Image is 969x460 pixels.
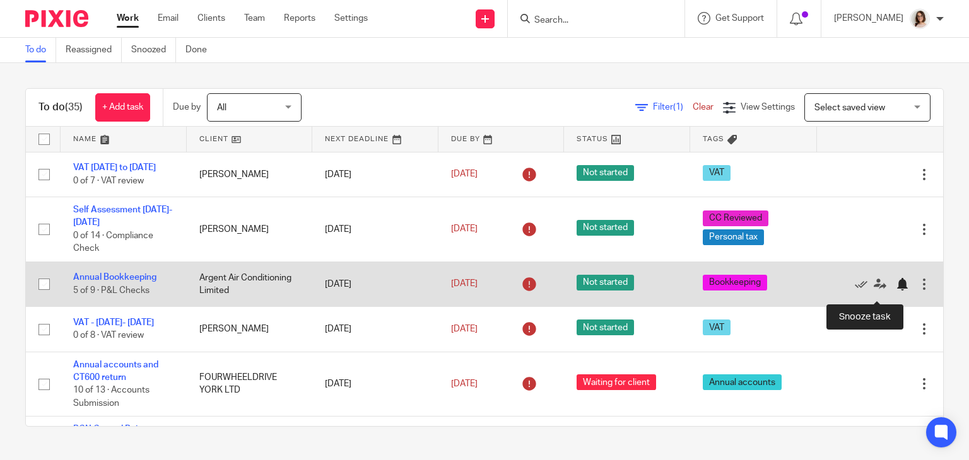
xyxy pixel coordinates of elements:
[244,12,265,25] a: Team
[577,220,634,236] span: Not started
[73,273,156,282] a: Annual Bookkeeping
[451,225,478,234] span: [DATE]
[117,12,139,25] a: Work
[653,103,693,112] span: Filter
[73,231,153,253] span: 0 of 14 · Compliance Check
[187,152,313,197] td: [PERSON_NAME]
[703,210,768,226] span: CC Reviewed
[73,205,172,227] a: Self Assessment [DATE]-[DATE]
[217,103,226,112] span: All
[73,386,150,408] span: 10 of 13 · Accounts Submission
[577,275,634,290] span: Not started
[187,307,313,352] td: [PERSON_NAME]
[451,170,478,179] span: [DATE]
[131,38,176,62] a: Snoozed
[38,101,83,114] h1: To do
[158,12,179,25] a: Email
[312,307,438,352] td: [DATE]
[173,101,201,113] p: Due by
[185,38,216,62] a: Done
[73,360,158,382] a: Annual accounts and CT600 return
[312,152,438,197] td: [DATE]
[95,93,150,122] a: + Add task
[451,280,478,289] span: [DATE]
[312,197,438,262] td: [DATE]
[73,318,154,327] a: VAT - [DATE]- [DATE]
[187,352,313,417] td: FOURWHEELDRIVE YORK LTD
[577,165,634,181] span: Not started
[703,165,731,181] span: VAT
[284,12,315,25] a: Reports
[312,352,438,417] td: [DATE]
[910,9,930,29] img: Caroline%20-%20HS%20-%20LI.png
[741,103,795,112] span: View Settings
[673,103,683,112] span: (1)
[65,102,83,112] span: (35)
[187,197,313,262] td: [PERSON_NAME]
[334,12,368,25] a: Settings
[73,163,156,172] a: VAT [DATE] to [DATE]
[73,286,150,295] span: 5 of 9 · P&L Checks
[577,374,656,390] span: Waiting for client
[451,379,478,388] span: [DATE]
[451,325,478,333] span: [DATE]
[73,176,144,185] span: 0 of 7 · VAT review
[834,12,903,25] p: [PERSON_NAME]
[73,331,144,340] span: 0 of 8 · VAT review
[197,12,225,25] a: Clients
[312,262,438,306] td: [DATE]
[703,135,724,142] span: Tags
[855,278,874,290] a: Mark as done
[703,275,767,290] span: Bookkeeping
[25,10,88,27] img: Pixie
[715,14,764,23] span: Get Support
[577,319,634,335] span: Not started
[703,374,782,390] span: Annual accounts
[814,103,885,112] span: Select saved view
[693,103,714,112] a: Clear
[25,38,56,62] a: To do
[187,262,313,306] td: Argent Air Conditioning Limited
[533,15,647,26] input: Search
[703,319,731,335] span: VAT
[66,38,122,62] a: Reassigned
[703,229,764,245] span: Personal tax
